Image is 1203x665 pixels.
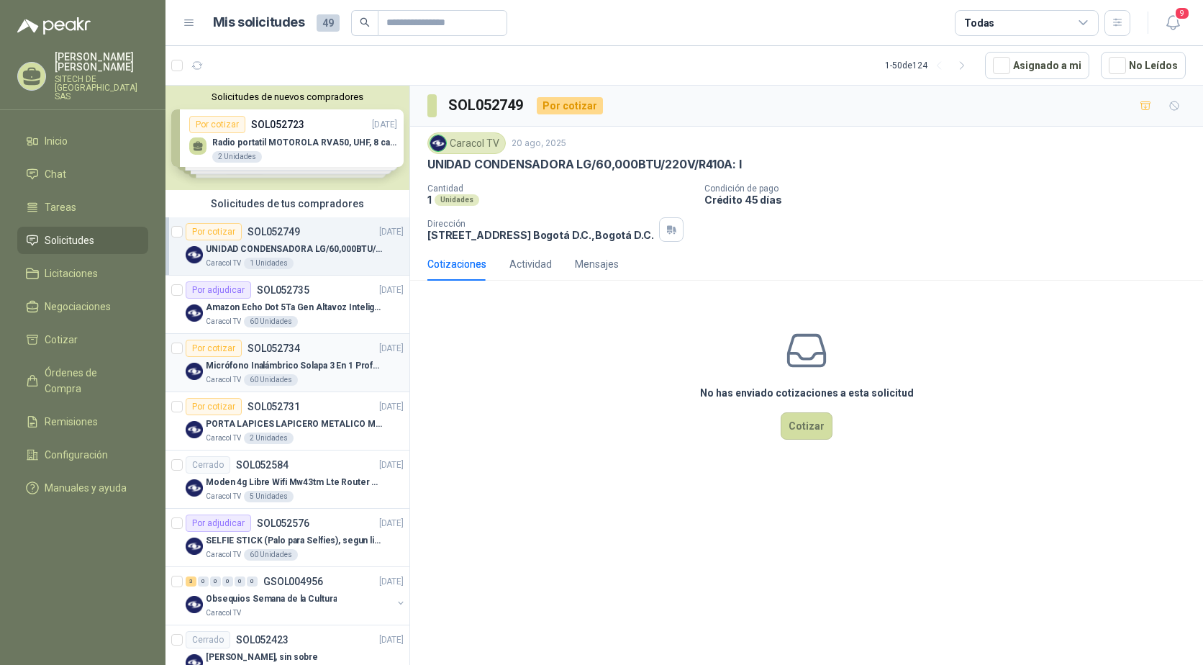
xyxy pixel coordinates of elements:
[427,184,693,194] p: Cantidad
[964,15,994,31] div: Todas
[248,343,300,353] p: SOL052734
[244,374,298,386] div: 60 Unidades
[186,246,203,263] img: Company Logo
[213,12,305,33] h1: Mis solicitudes
[45,232,94,248] span: Solicitudes
[45,299,111,315] span: Negociaciones
[186,363,203,380] img: Company Logo
[206,374,241,386] p: Caracol TV
[379,225,404,239] p: [DATE]
[427,132,506,154] div: Caracol TV
[206,316,241,327] p: Caracol TV
[17,359,148,402] a: Órdenes de Compra
[885,54,973,77] div: 1 - 50 de 124
[704,184,1197,194] p: Condición de pago
[236,635,289,645] p: SOL052423
[55,75,148,101] p: SITECH DE [GEOGRAPHIC_DATA] SAS
[17,474,148,502] a: Manuales y ayuda
[17,260,148,287] a: Licitaciones
[244,258,294,269] div: 1 Unidades
[206,651,318,664] p: [PERSON_NAME], sin sobre
[206,258,241,269] p: Caracol TV
[448,94,525,117] h3: SOL052749
[206,433,241,444] p: Caracol TV
[45,480,127,496] span: Manuales y ayuda
[206,549,241,561] p: Caracol TV
[165,509,409,567] a: Por adjudicarSOL052576[DATE] Company LogoSELFIE STICK (Palo para Selfies), segun link adjuntoCara...
[379,633,404,647] p: [DATE]
[17,194,148,221] a: Tareas
[1160,10,1186,36] button: 9
[17,160,148,188] a: Chat
[45,166,66,182] span: Chat
[45,266,98,281] span: Licitaciones
[45,332,78,348] span: Cotizar
[512,137,566,150] p: 20 ago, 2025
[379,575,404,589] p: [DATE]
[244,433,294,444] div: 2 Unidades
[186,304,203,322] img: Company Logo
[17,127,148,155] a: Inicio
[206,243,385,256] p: UNIDAD CONDENSADORA LG/60,000BTU/220V/R410A: I
[186,538,203,555] img: Company Logo
[45,199,76,215] span: Tareas
[17,227,148,254] a: Solicitudes
[165,86,409,190] div: Solicitudes de nuevos compradoresPor cotizarSOL052723[DATE] Radio portatil MOTOROLA RVA50, UHF, 8...
[248,402,300,412] p: SOL052731
[186,340,242,357] div: Por cotizar
[171,91,404,102] button: Solicitudes de nuevos compradores
[248,227,300,237] p: SOL052749
[379,342,404,356] p: [DATE]
[198,576,209,587] div: 0
[17,408,148,435] a: Remisiones
[704,194,1197,206] p: Crédito 45 días
[45,447,108,463] span: Configuración
[186,631,230,648] div: Cerrado
[430,135,446,151] img: Company Logo
[263,576,323,587] p: GSOL004956
[206,592,337,606] p: Obsequios Semana de la Cultura
[186,456,230,474] div: Cerrado
[186,596,203,613] img: Company Logo
[186,398,242,415] div: Por cotizar
[45,133,68,149] span: Inicio
[206,359,385,373] p: Micrófono Inalámbrico Solapa 3 En 1 Profesional F11-2 X2
[45,365,135,397] span: Órdenes de Compra
[257,518,309,528] p: SOL052576
[435,194,479,206] div: Unidades
[186,281,251,299] div: Por adjudicar
[210,576,221,587] div: 0
[165,334,409,392] a: Por cotizarSOL052734[DATE] Company LogoMicrófono Inalámbrico Solapa 3 En 1 Profesional F11-2 X2Ca...
[985,52,1089,79] button: Asignado a mi
[206,491,241,502] p: Caracol TV
[186,479,203,497] img: Company Logo
[244,316,298,327] div: 60 Unidades
[236,460,289,470] p: SOL052584
[247,576,258,587] div: 0
[206,607,241,619] p: Caracol TV
[206,534,385,548] p: SELFIE STICK (Palo para Selfies), segun link adjunto
[427,194,432,206] p: 1
[317,14,340,32] span: 49
[700,385,914,401] h3: No has enviado cotizaciones a esta solicitud
[379,400,404,414] p: [DATE]
[55,52,148,72] p: [PERSON_NAME] [PERSON_NAME]
[165,276,409,334] a: Por adjudicarSOL052735[DATE] Company LogoAmazon Echo Dot 5Ta Gen Altavoz Inteligente Alexa AzulCa...
[379,458,404,472] p: [DATE]
[427,229,653,241] p: [STREET_ADDRESS] Bogotá D.C. , Bogotá D.C.
[244,491,294,502] div: 5 Unidades
[206,301,385,315] p: Amazon Echo Dot 5Ta Gen Altavoz Inteligente Alexa Azul
[165,217,409,276] a: Por cotizarSOL052749[DATE] Company LogoUNIDAD CONDENSADORA LG/60,000BTU/220V/R410A: ICaracol TV1 ...
[537,97,603,114] div: Por cotizar
[427,219,653,229] p: Dirección
[257,285,309,295] p: SOL052735
[360,17,370,27] span: search
[186,573,407,619] a: 3 0 0 0 0 0 GSOL004956[DATE] Company LogoObsequios Semana de la CulturaCaracol TV
[427,256,486,272] div: Cotizaciones
[186,223,242,240] div: Por cotizar
[186,576,196,587] div: 3
[379,284,404,297] p: [DATE]
[222,576,233,587] div: 0
[781,412,832,440] button: Cotizar
[244,549,298,561] div: 60 Unidades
